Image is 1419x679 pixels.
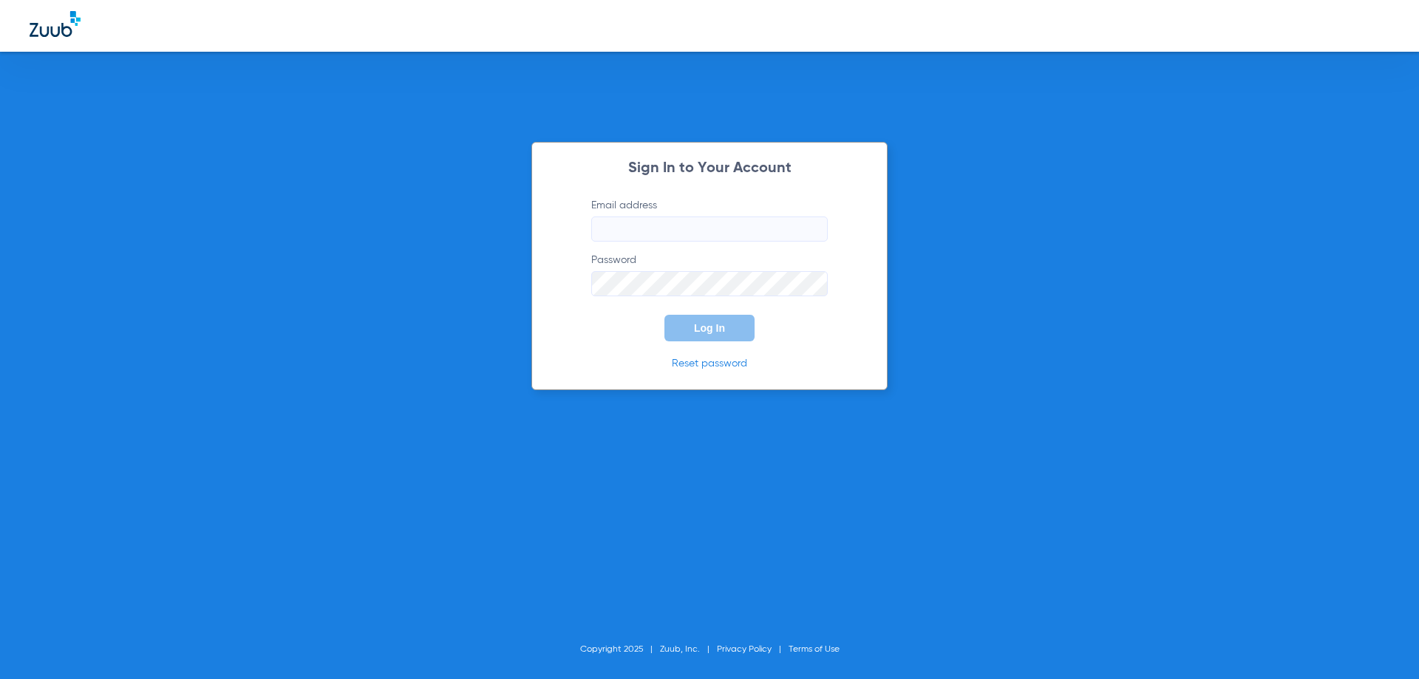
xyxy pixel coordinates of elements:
span: Log In [694,322,725,334]
a: Privacy Policy [717,645,772,654]
h2: Sign In to Your Account [569,161,850,176]
li: Copyright 2025 [580,642,660,657]
a: Reset password [672,358,747,369]
input: Email address [591,216,828,242]
label: Email address [591,198,828,242]
img: Zuub Logo [30,11,81,37]
label: Password [591,253,828,296]
button: Log In [664,315,755,341]
li: Zuub, Inc. [660,642,717,657]
a: Terms of Use [789,645,840,654]
input: Password [591,271,828,296]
